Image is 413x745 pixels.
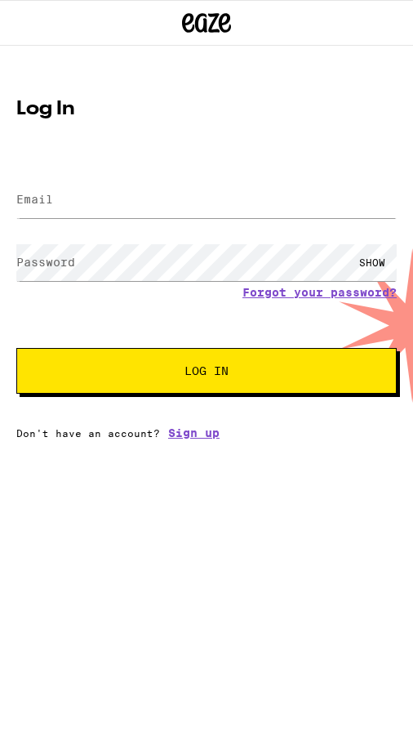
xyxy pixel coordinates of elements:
[16,181,397,218] input: Email
[16,100,397,119] h1: Log In
[16,426,397,439] div: Don't have an account?
[16,193,53,206] label: Email
[242,286,397,299] a: Forgot your password?
[16,256,75,269] label: Password
[168,426,220,439] a: Sign up
[184,365,229,377] span: Log In
[16,348,397,394] button: Log In
[348,244,397,281] div: SHOW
